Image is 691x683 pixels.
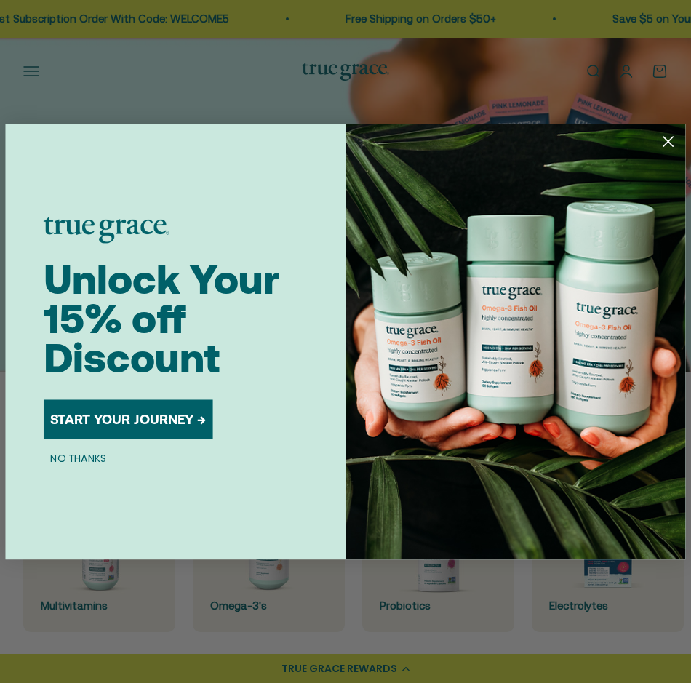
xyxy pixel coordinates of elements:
[44,255,279,381] span: Unlock Your 15% off Discount
[345,124,686,559] img: 098727d5-50f8-4f9b-9554-844bb8da1403.jpeg
[44,217,169,243] img: logo placeholder
[44,450,113,466] button: NO THANKS
[44,399,213,439] button: START YOUR JOURNEY →
[656,129,680,153] button: Close dialog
